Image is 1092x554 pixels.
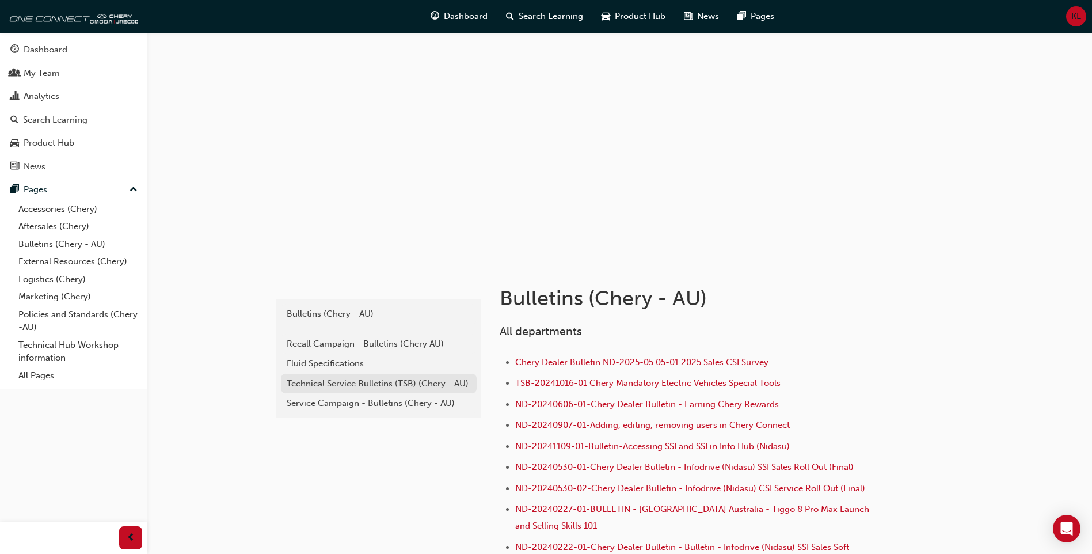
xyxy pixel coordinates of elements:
div: Open Intercom Messenger [1053,515,1080,542]
a: Technical Service Bulletins (TSB) (Chery - AU) [281,374,477,394]
a: Logistics (Chery) [14,271,142,289]
a: ND-20240606-01-Chery Dealer Bulletin - Earning Chery Rewards [515,399,779,409]
div: Technical Service Bulletins (TSB) (Chery - AU) [287,377,471,390]
a: ND-20241109-01-Bulletin-Accessing SSI and SSI in Info Hub (Nidasu) [515,441,790,451]
span: search-icon [10,115,18,126]
div: Pages [24,183,47,196]
img: oneconnect [6,5,138,28]
a: Recall Campaign - Bulletins (Chery AU) [281,334,477,354]
span: News [697,10,719,23]
span: All departments [500,325,582,338]
span: news-icon [684,9,693,24]
span: guage-icon [10,45,19,55]
span: prev-icon [127,531,135,545]
a: Chery Dealer Bulletin ND-2025-05.05-01 2025 Sales CSI Survey [515,357,768,367]
span: up-icon [130,183,138,198]
a: guage-iconDashboard [421,5,497,28]
a: Service Campaign - Bulletins (Chery - AU) [281,393,477,413]
span: pages-icon [737,9,746,24]
button: Pages [5,179,142,200]
span: Search Learning [519,10,583,23]
h1: Bulletins (Chery - AU) [500,286,877,311]
div: News [24,160,45,173]
div: Dashboard [24,43,67,56]
a: News [5,156,142,177]
a: Search Learning [5,109,142,131]
span: Pages [751,10,774,23]
a: Marketing (Chery) [14,288,142,306]
a: Dashboard [5,39,142,60]
span: Product Hub [615,10,665,23]
span: news-icon [10,162,19,172]
div: Product Hub [24,136,74,150]
div: My Team [24,67,60,80]
a: Policies and Standards (Chery -AU) [14,306,142,336]
a: Fluid Specifications [281,354,477,374]
a: ND-20240530-02-Chery Dealer Bulletin - Infodrive (Nidasu) CSI Service Roll Out (Final) [515,483,865,494]
a: ND-20240227-01-BULLETIN - [GEOGRAPHIC_DATA] Australia - Tiggo 8 Pro Max Launch and Selling Skills... [515,504,872,531]
div: Service Campaign - Bulletins (Chery - AU) [287,397,471,410]
a: news-iconNews [675,5,728,28]
a: pages-iconPages [728,5,783,28]
a: ND-20240530-01-Chery Dealer Bulletin - Infodrive (Nidasu) SSI Sales Roll Out (Final) [515,462,854,472]
div: Search Learning [23,113,87,127]
a: External Resources (Chery) [14,253,142,271]
a: ND-20240907-01-Adding, editing, removing users in Chery Connect [515,420,790,430]
div: Bulletins (Chery - AU) [287,308,471,321]
a: Bulletins (Chery - AU) [14,236,142,253]
a: search-iconSearch Learning [497,5,592,28]
span: car-icon [602,9,610,24]
span: car-icon [10,138,19,149]
a: Accessories (Chery) [14,200,142,218]
a: TSB-20241016-01 Chery Mandatory Electric Vehicles Special Tools [515,378,781,388]
span: people-icon [10,69,19,79]
a: All Pages [14,367,142,385]
span: guage-icon [431,9,439,24]
span: KL [1071,10,1081,23]
span: search-icon [506,9,514,24]
span: pages-icon [10,185,19,195]
a: My Team [5,63,142,84]
button: DashboardMy TeamAnalyticsSearch LearningProduct HubNews [5,37,142,179]
button: KL [1066,6,1086,26]
div: Recall Campaign - Bulletins (Chery AU) [287,337,471,351]
div: Analytics [24,90,59,103]
span: Dashboard [444,10,488,23]
a: Bulletins (Chery - AU) [281,304,477,324]
a: Analytics [5,86,142,107]
a: Aftersales (Chery) [14,218,142,236]
a: car-iconProduct Hub [592,5,675,28]
a: Product Hub [5,132,142,154]
span: chart-icon [10,92,19,102]
a: Technical Hub Workshop information [14,336,142,367]
div: Fluid Specifications [287,357,471,370]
